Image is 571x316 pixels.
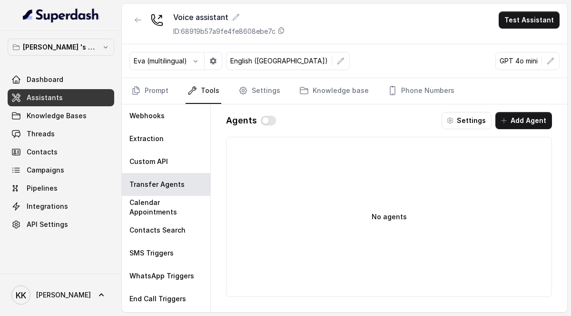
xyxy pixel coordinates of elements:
[129,271,194,281] p: WhatsApp Triggers
[500,56,538,66] p: GPT 4o mini
[129,111,165,121] p: Webhooks
[297,78,371,104] a: Knowledge base
[386,78,456,104] a: Phone Numbers
[8,89,114,106] a: Assistants
[27,129,55,139] span: Threads
[372,212,407,222] p: No agents
[16,290,26,300] text: KK
[236,78,282,104] a: Settings
[27,165,64,175] span: Campaigns
[129,134,164,143] p: Extraction
[186,78,221,104] a: Tools
[36,290,91,300] span: [PERSON_NAME]
[499,11,560,29] button: Test Assistant
[27,93,63,102] span: Assistants
[129,78,170,104] a: Prompt
[129,78,560,104] nav: Tabs
[8,198,114,215] a: Integrations
[226,114,257,127] p: Agents
[129,180,185,189] p: Transfer Agents
[8,71,114,88] a: Dashboard
[134,56,187,66] p: Eva (multilingual)
[27,147,58,157] span: Contacts
[442,112,492,129] button: Settings
[8,282,114,308] a: [PERSON_NAME]
[23,41,99,53] p: [PERSON_NAME] 's Workspace
[129,225,186,235] p: Contacts Search
[173,11,285,23] div: Voice assistant
[27,183,58,193] span: Pipelines
[129,198,203,217] p: Calendar Appointments
[8,216,114,233] a: API Settings
[8,162,114,179] a: Campaigns
[8,125,114,143] a: Threads
[8,180,114,197] a: Pipelines
[129,157,168,166] p: Custom API
[173,27,276,36] p: ID: 68919b57a9fe4fe8608ebe7c
[27,111,87,121] span: Knowledge Bases
[129,294,186,304] p: End Call Triggers
[8,143,114,161] a: Contacts
[129,248,174,258] p: SMS Triggers
[230,56,328,66] p: English ([GEOGRAPHIC_DATA])
[8,39,114,56] button: [PERSON_NAME] 's Workspace
[23,8,99,23] img: light.svg
[495,112,552,129] button: Add Agent
[8,107,114,124] a: Knowledge Bases
[27,202,68,211] span: Integrations
[27,220,68,229] span: API Settings
[27,75,63,84] span: Dashboard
